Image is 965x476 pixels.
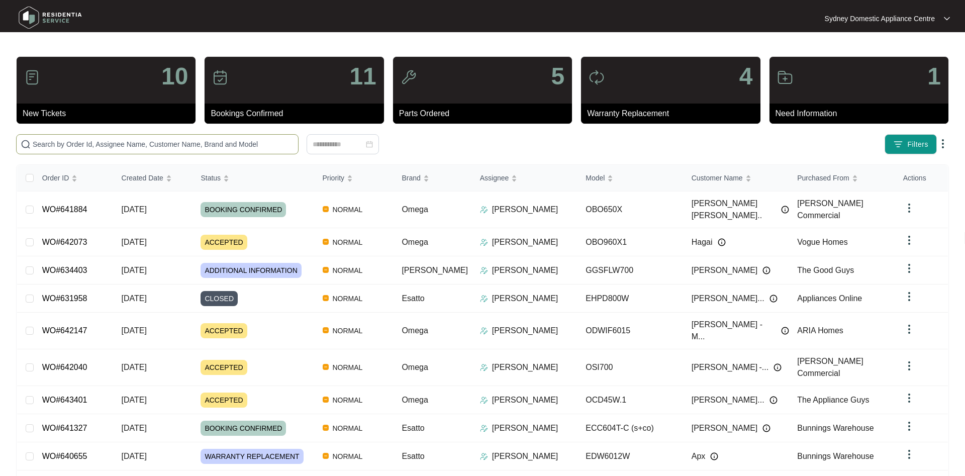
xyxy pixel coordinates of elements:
[893,139,903,149] img: filter icon
[349,64,376,88] p: 11
[402,294,424,303] span: Esatto
[769,396,778,404] img: Info icon
[492,264,558,276] p: [PERSON_NAME]
[472,165,578,192] th: Assignee
[480,172,509,183] span: Assignee
[480,396,488,404] img: Assigner Icon
[42,452,87,460] a: WO#640655
[577,192,684,228] td: OBO650X
[762,266,770,274] img: Info icon
[492,450,558,462] p: [PERSON_NAME]
[907,139,928,150] span: Filters
[903,360,915,372] img: dropdown arrow
[903,291,915,303] img: dropdown arrow
[42,266,87,274] a: WO#634403
[329,422,367,434] span: NORMAL
[402,326,428,335] span: Omega
[323,327,329,333] img: Vercel Logo
[692,319,777,343] span: [PERSON_NAME] - M...
[114,165,193,192] th: Created Date
[492,361,558,373] p: [PERSON_NAME]
[122,266,147,274] span: [DATE]
[21,139,31,149] img: search-icon
[323,267,329,273] img: Vercel Logo
[927,64,941,88] p: 1
[587,108,760,120] p: Warranty Replacement
[122,294,147,303] span: [DATE]
[323,425,329,431] img: Vercel Logo
[903,202,915,214] img: dropdown arrow
[692,236,713,248] span: Hagai
[492,204,558,216] p: [PERSON_NAME]
[211,108,383,120] p: Bookings Confirmed
[192,165,314,192] th: Status
[480,424,488,432] img: Assigner Icon
[122,205,147,214] span: [DATE]
[42,424,87,432] a: WO#641327
[42,363,87,371] a: WO#642040
[774,363,782,371] img: Info icon
[201,360,247,375] span: ACCEPTED
[577,284,684,313] td: EHPD800W
[329,325,367,337] span: NORMAL
[692,450,706,462] span: Apx
[201,235,247,250] span: ACCEPTED
[329,264,367,276] span: NORMAL
[315,165,394,192] th: Priority
[739,64,753,88] p: 4
[402,396,428,404] span: Omega
[402,452,424,460] span: Esatto
[323,453,329,459] img: Vercel Logo
[24,69,40,85] img: icon
[323,172,345,183] span: Priority
[401,69,417,85] img: icon
[777,69,793,85] img: icon
[329,293,367,305] span: NORMAL
[33,139,294,150] input: Search by Order Id, Assignee Name, Customer Name, Brand and Model
[903,420,915,432] img: dropdown arrow
[577,442,684,470] td: EDW6012W
[692,293,764,305] span: [PERSON_NAME]...
[797,238,848,246] span: Vogue Homes
[776,108,948,120] p: Need Information
[402,172,420,183] span: Brand
[42,294,87,303] a: WO#631958
[492,325,558,337] p: [PERSON_NAME]
[42,396,87,404] a: WO#643401
[42,326,87,335] a: WO#642147
[323,364,329,370] img: Vercel Logo
[402,266,468,274] span: [PERSON_NAME]
[329,450,367,462] span: NORMAL
[789,165,895,192] th: Purchased From
[323,239,329,245] img: Vercel Logo
[329,394,367,406] span: NORMAL
[781,206,789,214] img: Info icon
[201,172,221,183] span: Status
[797,396,869,404] span: The Appliance Guys
[903,323,915,335] img: dropdown arrow
[399,108,572,120] p: Parts Ordered
[797,172,849,183] span: Purchased From
[122,396,147,404] span: [DATE]
[577,313,684,349] td: ODWIF6015
[329,361,367,373] span: NORMAL
[122,172,163,183] span: Created Date
[885,134,937,154] button: filter iconFilters
[797,266,854,274] span: The Good Guys
[718,238,726,246] img: Info icon
[577,256,684,284] td: GGSFLW700
[903,262,915,274] img: dropdown arrow
[903,392,915,404] img: dropdown arrow
[201,202,286,217] span: BOOKING CONFIRMED
[492,236,558,248] p: [PERSON_NAME]
[797,199,863,220] span: [PERSON_NAME] Commercial
[692,198,777,222] span: [PERSON_NAME] [PERSON_NAME]..
[323,295,329,301] img: Vercel Logo
[42,205,87,214] a: WO#641884
[589,69,605,85] img: icon
[895,165,948,192] th: Actions
[480,266,488,274] img: Assigner Icon
[492,394,558,406] p: [PERSON_NAME]
[781,327,789,335] img: Info icon
[577,349,684,386] td: OSI700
